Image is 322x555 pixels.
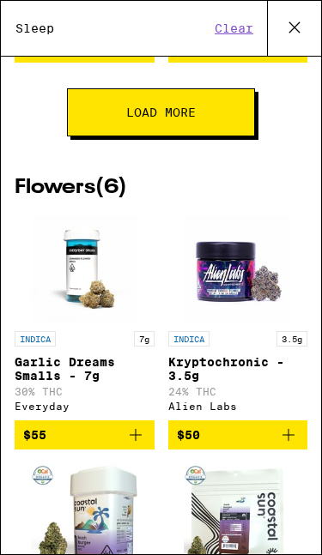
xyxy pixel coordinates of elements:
span: $50 [177,428,200,442]
div: Everyday [15,401,155,412]
p: 30% THC [15,386,155,397]
button: Load More [67,88,255,136]
p: 24% THC [168,386,308,397]
button: Add to bag [168,420,308,449]
span: $55 [23,428,46,442]
p: INDICA [168,331,210,347]
p: 7g [134,331,155,347]
div: Alien Labs [168,401,308,412]
h2: Flowers ( 6 ) [15,178,307,198]
p: INDICA [15,331,56,347]
button: Add to bag [15,420,155,449]
a: Open page for Kryptochronic - 3.5g from Alien Labs [168,215,308,420]
span: Load More [126,106,196,118]
a: Open page for Garlic Dreams Smalls - 7g from Everyday [15,215,155,420]
input: Search the Eaze menu [15,21,210,36]
p: Garlic Dreams Smalls - 7g [15,355,155,383]
img: Everyday - Garlic Dreams Smalls - 7g [31,215,138,323]
button: Clear [210,21,258,36]
p: 3.5g [276,331,307,347]
p: Kryptochronic - 3.5g [168,355,308,383]
img: Alien Labs - Kryptochronic - 3.5g [184,215,291,323]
